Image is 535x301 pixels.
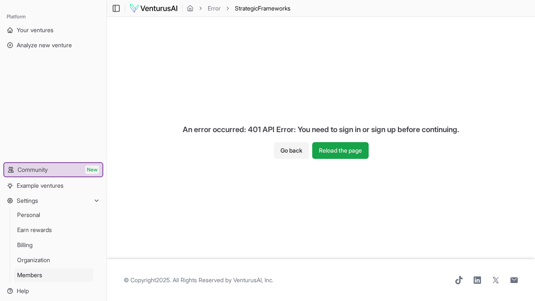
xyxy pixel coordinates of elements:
span: Billing [17,241,33,249]
span: © Copyright 2025 . All Rights Reserved by . [124,276,273,284]
div: Platform [3,10,103,23]
span: StrategicFrameworks [235,4,290,13]
a: Members [14,268,93,282]
span: Frameworks [258,5,290,12]
span: New [85,166,99,174]
div: An error occurred: 401 API Error: You need to sign in or sign up before continuing. [176,117,466,142]
a: Analyze new venture [3,38,103,52]
button: Reload the page [312,142,369,159]
a: Help [3,284,103,298]
span: Earn rewards [17,226,52,234]
button: Settings [3,194,103,207]
span: Community [18,166,48,174]
a: VenturusAI, Inc [233,276,272,283]
span: Example ventures [17,181,64,190]
a: Your ventures [3,23,103,37]
a: Billing [14,238,93,252]
img: logo [129,3,178,13]
a: Error [208,4,221,13]
span: Help [17,287,29,295]
span: Analyze new venture [17,41,72,49]
a: CommunityNew [4,163,102,176]
span: Organization [17,256,50,264]
span: Members [17,271,42,279]
span: Personal [17,211,40,219]
a: Personal [14,208,93,222]
nav: breadcrumb [187,4,290,13]
a: Earn rewards [14,223,93,237]
button: Go back [274,142,309,159]
a: Example ventures [3,179,103,192]
span: Your ventures [17,26,53,34]
a: Organization [14,253,93,267]
span: Settings [17,196,38,205]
